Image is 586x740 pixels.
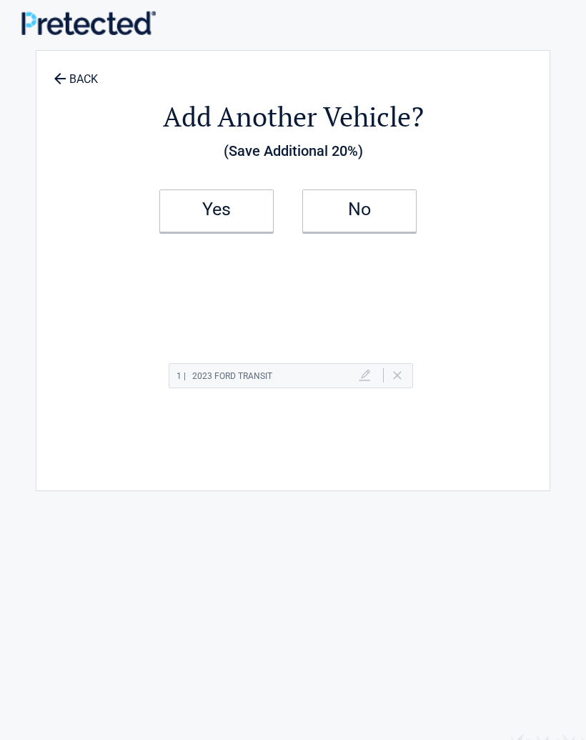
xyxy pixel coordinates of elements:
[44,99,542,135] h2: Add Another Vehicle?
[393,371,402,380] a: Delete
[177,371,186,381] span: 1 |
[21,11,156,35] img: Main Logo
[177,367,272,385] h2: 2023 Ford TRANSIT
[51,60,101,85] a: BACK
[174,204,259,214] h2: Yes
[317,204,402,214] h2: No
[44,139,542,163] h3: (Save Additional 20%)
